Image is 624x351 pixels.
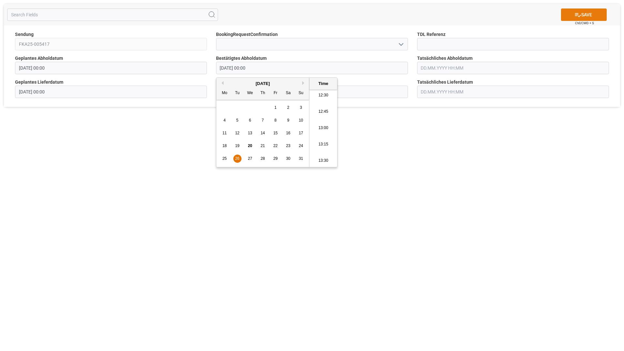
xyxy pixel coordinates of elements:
[233,155,242,163] div: Choose Tuesday, August 26th, 2025
[246,142,254,150] div: Choose Wednesday, August 20th, 2025
[297,142,305,150] div: Choose Sunday, August 24th, 2025
[249,118,251,123] span: 6
[575,21,594,25] span: Ctrl/CMD + S
[259,155,267,163] div: Choose Thursday, August 28th, 2025
[272,129,280,137] div: Choose Friday, August 15th, 2025
[246,155,254,163] div: Choose Wednesday, August 27th, 2025
[224,118,226,123] span: 4
[300,105,302,110] span: 3
[396,39,405,49] button: open menu
[274,118,277,123] span: 8
[15,31,34,38] span: Sendung
[259,89,267,97] div: Th
[299,118,303,123] span: 10
[274,105,277,110] span: 1
[222,156,226,161] span: 25
[309,136,337,153] li: 13:15
[284,116,292,125] div: Choose Saturday, August 9th, 2025
[417,86,609,98] input: DD.MM.YYYY HH:MM
[284,155,292,163] div: Choose Saturday, August 30th, 2025
[235,143,239,148] span: 19
[233,89,242,97] div: Tu
[235,131,239,135] span: 12
[287,105,289,110] span: 2
[272,89,280,97] div: Fr
[259,142,267,150] div: Choose Thursday, August 21st, 2025
[221,116,229,125] div: Choose Monday, August 4th, 2025
[302,81,306,85] button: Next Month
[299,156,303,161] span: 31
[286,143,290,148] span: 23
[259,116,267,125] div: Choose Thursday, August 7th, 2025
[216,31,278,38] span: BookingRequestConfirmation
[15,55,63,62] span: Geplantes Abholdatum
[222,131,226,135] span: 11
[236,118,239,123] span: 5
[272,155,280,163] div: Choose Friday, August 29th, 2025
[297,129,305,137] div: Choose Sunday, August 17th, 2025
[248,143,252,148] span: 20
[272,104,280,112] div: Choose Friday, August 1st, 2025
[273,143,277,148] span: 22
[221,142,229,150] div: Choose Monday, August 18th, 2025
[15,79,63,86] span: Geplantes Lieferdatum
[417,62,609,74] input: DD.MM.YYYY HH:MM
[284,89,292,97] div: Sa
[221,89,229,97] div: Mo
[309,120,337,136] li: 13:00
[7,8,218,21] input: Search Fields
[286,156,290,161] span: 30
[299,143,303,148] span: 24
[15,62,207,74] input: DD.MM.YYYY HH:MM
[233,129,242,137] div: Choose Tuesday, August 12th, 2025
[218,101,307,165] div: month 2025-08
[273,131,277,135] span: 15
[248,131,252,135] span: 13
[222,143,226,148] span: 18
[216,80,309,87] div: [DATE]
[233,116,242,125] div: Choose Tuesday, August 5th, 2025
[221,129,229,137] div: Choose Monday, August 11th, 2025
[233,142,242,150] div: Choose Tuesday, August 19th, 2025
[299,131,303,135] span: 17
[309,153,337,169] li: 13:30
[248,156,252,161] span: 27
[235,156,239,161] span: 26
[246,116,254,125] div: Choose Wednesday, August 6th, 2025
[309,87,337,104] li: 12:30
[284,104,292,112] div: Choose Saturday, August 2nd, 2025
[297,104,305,112] div: Choose Sunday, August 3rd, 2025
[297,155,305,163] div: Choose Sunday, August 31st, 2025
[220,81,224,85] button: Previous Month
[273,156,277,161] span: 29
[309,104,337,120] li: 12:45
[272,116,280,125] div: Choose Friday, August 8th, 2025
[246,89,254,97] div: We
[287,118,289,123] span: 9
[272,142,280,150] div: Choose Friday, August 22nd, 2025
[260,156,265,161] span: 28
[260,131,265,135] span: 14
[417,55,473,62] span: Tatsächliches Abholdatum
[417,79,473,86] span: Tatsächliches Lieferdatum
[216,62,408,74] input: DD.MM.YYYY HH:MM
[297,116,305,125] div: Choose Sunday, August 10th, 2025
[246,129,254,137] div: Choose Wednesday, August 13th, 2025
[216,55,267,62] span: Bestätigtes Abholdatum
[221,155,229,163] div: Choose Monday, August 25th, 2025
[284,129,292,137] div: Choose Saturday, August 16th, 2025
[286,131,290,135] span: 16
[259,129,267,137] div: Choose Thursday, August 14th, 2025
[284,142,292,150] div: Choose Saturday, August 23rd, 2025
[15,86,207,98] input: DD.MM.YYYY HH:MM
[417,31,445,38] span: TDL Referenz
[260,143,265,148] span: 21
[311,80,335,87] div: Time
[561,8,607,21] button: SAVE
[297,89,305,97] div: Su
[262,118,264,123] span: 7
